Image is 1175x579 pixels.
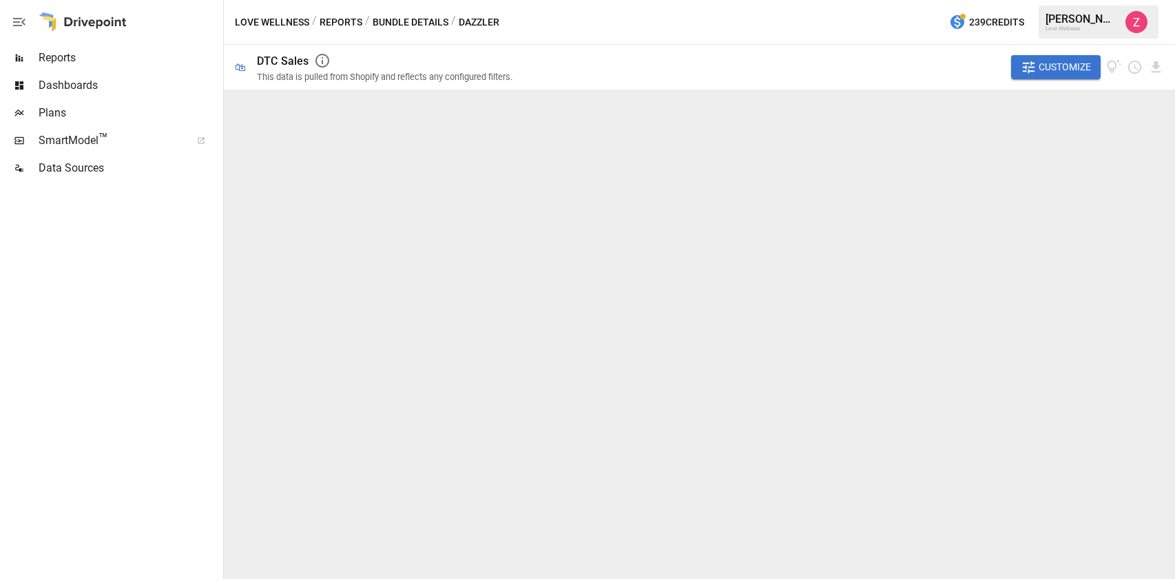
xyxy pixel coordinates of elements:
[1117,3,1156,41] button: Zoe Keller
[1127,59,1143,75] button: Schedule report
[235,14,309,31] button: Love Wellness
[39,50,220,66] span: Reports
[1011,55,1101,80] button: Customize
[1046,12,1117,26] div: [PERSON_NAME]
[944,10,1030,35] button: 239Credits
[1046,26,1117,32] div: Love Wellness
[1125,11,1147,33] img: Zoe Keller
[98,130,108,148] span: ™
[39,160,220,176] span: Data Sources
[257,72,512,82] div: This data is pulled from Shopify and reflects any configured filters.
[320,14,362,31] button: Reports
[257,54,309,68] div: DTC Sales
[1106,55,1122,80] button: View documentation
[235,61,246,74] div: 🛍
[39,105,220,121] span: Plans
[373,14,448,31] button: Bundle Details
[969,14,1024,31] span: 239 Credits
[1039,59,1091,76] span: Customize
[1148,59,1164,75] button: Download report
[39,77,220,94] span: Dashboards
[39,132,182,149] span: SmartModel
[451,14,456,31] div: /
[312,14,317,31] div: /
[365,14,370,31] div: /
